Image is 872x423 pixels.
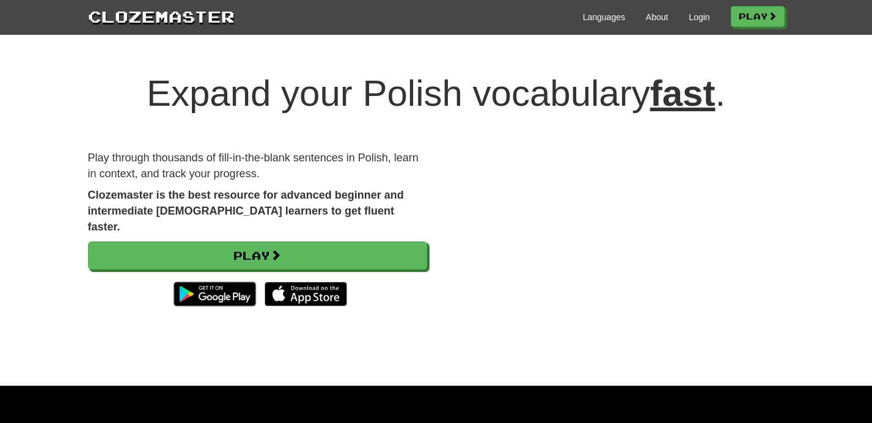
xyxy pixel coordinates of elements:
h1: Expand your Polish vocabulary . [88,73,785,114]
img: Download_on_the_App_Store_Badge_US-UK_135x40-25178aeef6eb6b83b96f5f2d004eda3bffbb37122de64afbaef7... [265,282,347,306]
a: Clozemaster [88,5,235,28]
strong: Clozemaster is the best resource for advanced beginner and intermediate [DEMOGRAPHIC_DATA] learne... [88,189,404,232]
a: Play [88,241,427,270]
img: Get it on Google Play [167,276,262,312]
a: About [646,11,669,23]
a: Login [689,11,709,23]
a: Languages [583,11,625,23]
p: Play through thousands of fill-in-the-blank sentences in Polish, learn in context, and track your... [88,150,427,182]
u: fast [650,73,716,114]
a: Play [731,6,785,27]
